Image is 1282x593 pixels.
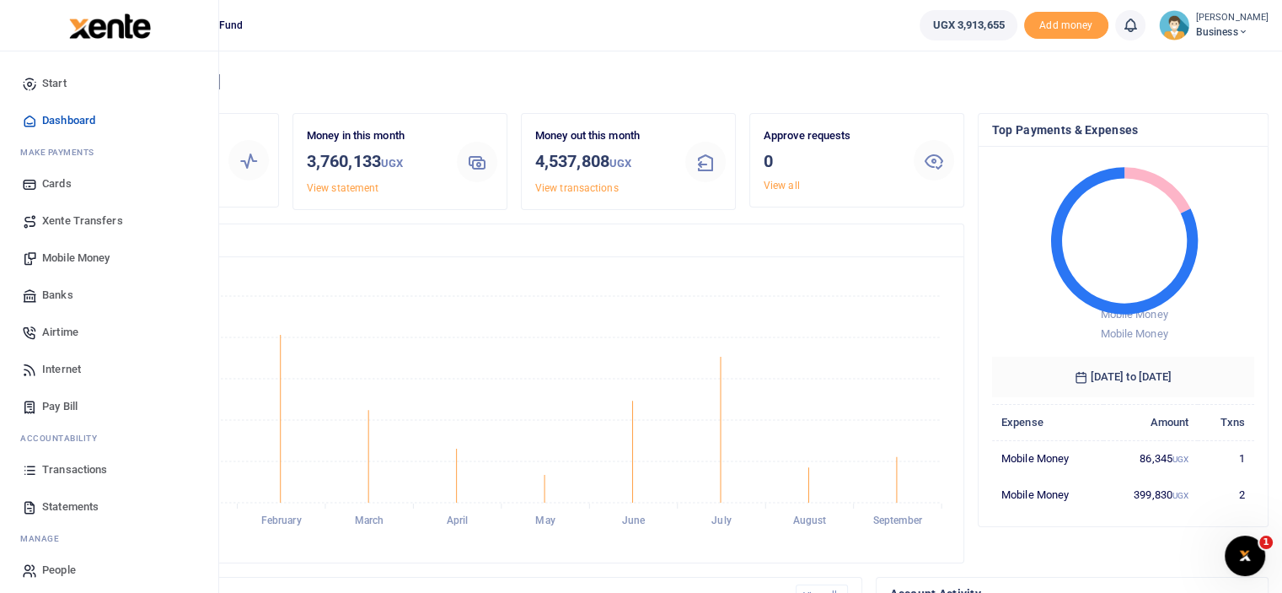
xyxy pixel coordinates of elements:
small: UGX [1172,491,1188,500]
tspan: June [622,515,646,526]
span: Airtime [42,324,78,341]
a: Airtime [13,314,205,351]
span: Pay Bill [42,398,78,415]
small: UGX [1172,455,1188,464]
span: Mobile Money [1100,308,1167,321]
li: Toup your wallet [1024,12,1108,40]
a: Add money [1024,18,1108,30]
th: Txns [1198,404,1254,440]
th: Expense [992,404,1103,440]
td: Mobile Money [992,440,1103,477]
td: 2 [1198,477,1254,512]
span: Cards [42,175,72,192]
a: logo-small logo-large logo-large [67,19,151,31]
a: Xente Transfers [13,202,205,240]
tspan: August [793,515,827,526]
a: Transactions [13,451,205,488]
td: 1 [1198,440,1254,477]
a: UGX 3,913,655 [920,10,1016,40]
span: Business [1196,24,1269,40]
span: countability [33,432,97,445]
td: Mobile Money [992,477,1103,512]
img: profile-user [1159,10,1189,40]
li: Ac [13,425,205,451]
iframe: Intercom live chat [1225,536,1265,576]
h4: Hello [PERSON_NAME] [64,73,1269,91]
tspan: April [447,515,469,526]
h3: 3,760,133 [307,148,443,176]
span: Statements [42,499,99,515]
li: M [13,526,205,552]
h6: [DATE] to [DATE] [992,357,1254,397]
span: Dashboard [42,112,95,129]
h4: Transactions Overview [78,231,950,250]
span: anage [29,532,60,545]
a: Internet [13,351,205,388]
p: Money in this month [307,127,443,145]
p: Money out this month [535,127,672,145]
span: Add money [1024,12,1108,40]
a: Start [13,65,205,102]
span: Internet [42,361,81,378]
td: 399,830 [1103,477,1199,512]
small: UGX [381,157,403,170]
tspan: July [711,515,731,526]
li: Wallet ballance [913,10,1023,40]
img: logo-large [69,13,151,39]
td: 86,345 [1103,440,1199,477]
a: View statement [307,182,378,194]
a: People [13,552,205,589]
span: Transactions [42,461,107,478]
a: profile-user [PERSON_NAME] Business [1159,10,1269,40]
h3: 0 [764,148,900,174]
tspan: February [261,515,302,526]
h4: Top Payments & Expenses [992,121,1254,139]
tspan: May [535,515,555,526]
span: UGX 3,913,655 [932,17,1004,34]
small: UGX [609,157,631,170]
span: Banks [42,287,73,304]
tspan: September [873,515,923,526]
span: Start [42,75,67,92]
span: ake Payments [29,146,94,159]
a: View all [764,180,800,191]
a: Pay Bill [13,388,205,425]
h3: 4,537,808 [535,148,672,176]
span: People [42,562,76,579]
p: Approve requests [764,127,900,145]
span: Mobile Money [42,250,110,267]
span: 1 [1259,536,1273,549]
a: Banks [13,277,205,314]
span: Mobile Money [1100,327,1167,340]
a: Dashboard [13,102,205,139]
li: M [13,139,205,165]
a: Statements [13,488,205,526]
small: [PERSON_NAME] [1196,11,1269,25]
a: Mobile Money [13,240,205,277]
tspan: March [355,515,384,526]
a: Cards [13,165,205,202]
a: View transactions [535,182,619,194]
span: Xente Transfers [42,213,123,229]
th: Amount [1103,404,1199,440]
